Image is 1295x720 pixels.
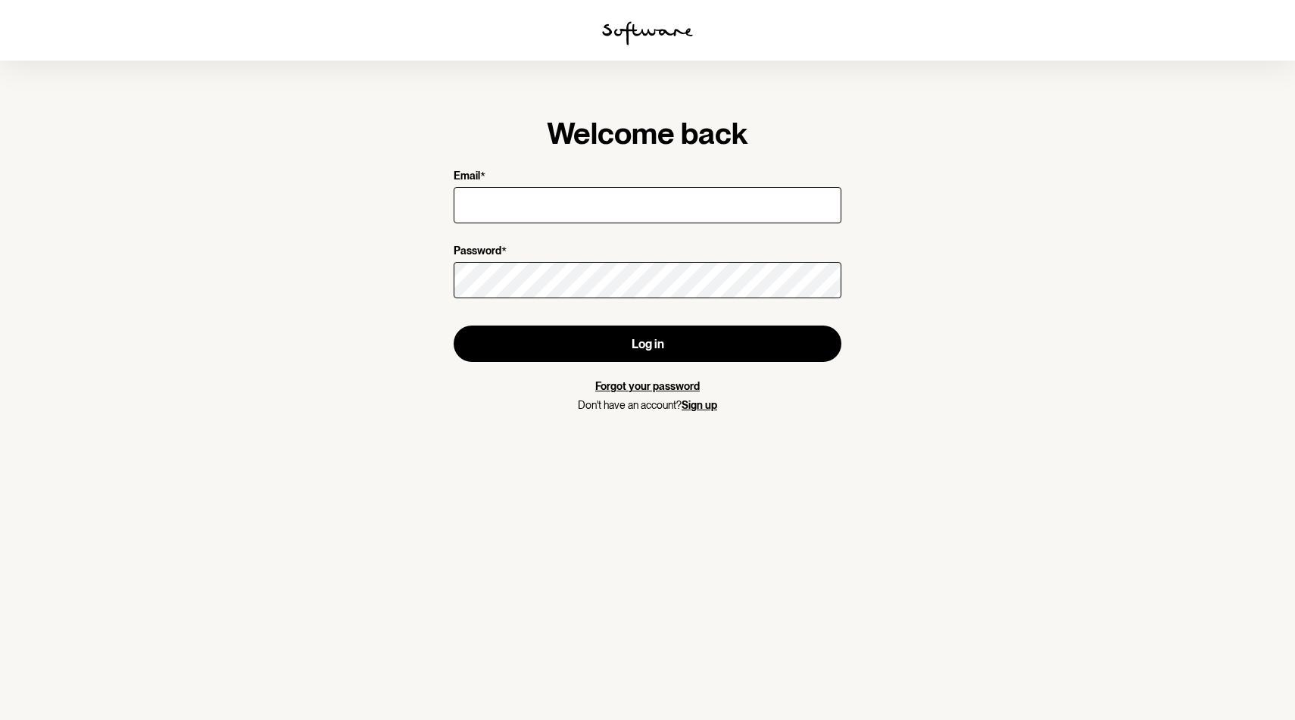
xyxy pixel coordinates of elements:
[454,326,841,362] button: Log in
[602,21,693,45] img: software logo
[454,399,841,412] p: Don't have an account?
[454,245,501,259] p: Password
[454,170,480,184] p: Email
[454,115,841,151] h1: Welcome back
[682,399,717,411] a: Sign up
[595,380,700,392] a: Forgot your password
